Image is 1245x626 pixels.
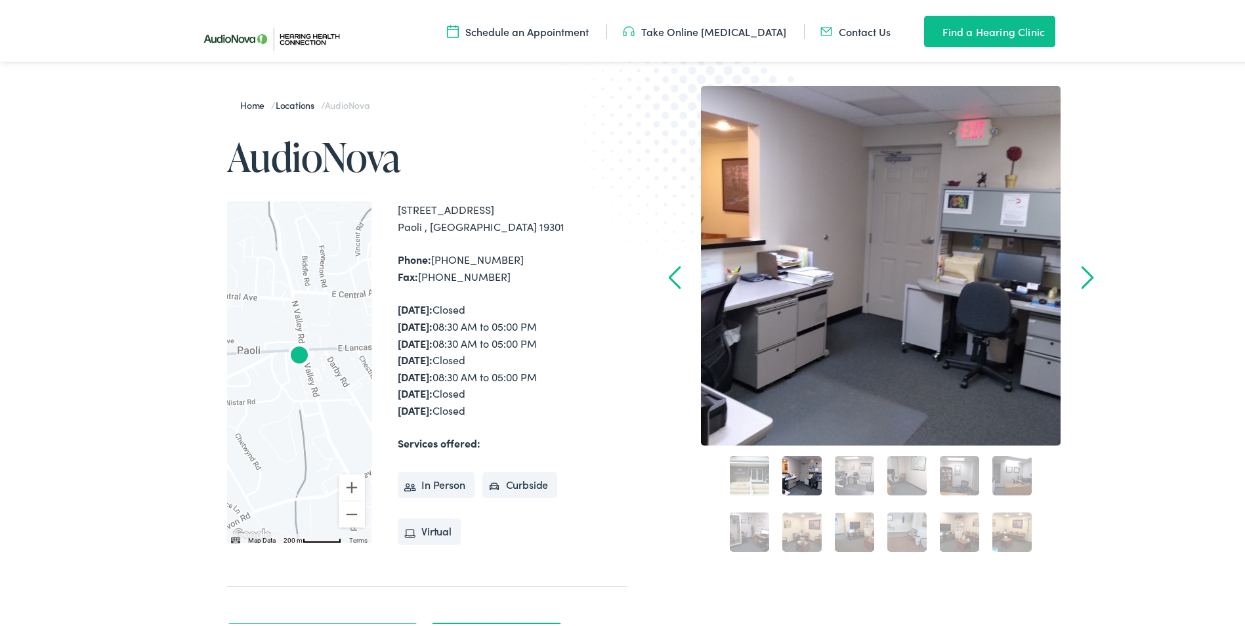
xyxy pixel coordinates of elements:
[231,533,240,543] button: Keyboard shortcuts
[398,249,431,264] strong: Phone:
[325,96,369,109] span: AudioNova
[284,339,315,370] div: AudioNova
[230,524,274,541] img: Google
[940,453,979,493] a: 5
[887,453,927,493] a: 4
[398,516,461,542] li: Virtual
[248,533,276,543] button: Map Data
[276,96,321,109] a: Locations
[339,499,365,525] button: Zoom out
[398,367,433,381] strong: [DATE]:
[398,249,627,282] div: [PHONE_NUMBER] [PHONE_NUMBER]
[992,453,1032,493] a: 6
[820,22,832,36] img: utility icon
[280,532,345,541] button: Map Scale: 200 m per 55 pixels
[398,299,627,416] div: Closed 08:30 AM to 05:00 PM 08:30 AM to 05:00 PM Closed 08:30 AM to 05:00 PM Closed Closed
[349,534,368,541] a: Terms (opens in new tab)
[482,469,558,495] li: Curbside
[1082,263,1094,287] a: Next
[447,22,589,36] a: Schedule an Appointment
[669,263,681,287] a: Prev
[398,266,418,281] strong: Fax:
[398,400,433,415] strong: [DATE]:
[940,510,979,549] a: 11
[835,453,874,493] a: 3
[240,96,369,109] span: / /
[623,22,786,36] a: Take Online [MEDICAL_DATA]
[887,510,927,549] a: 10
[398,316,433,331] strong: [DATE]:
[820,22,891,36] a: Contact Us
[835,510,874,549] a: 9
[992,510,1032,549] a: 12
[398,383,433,398] strong: [DATE]:
[782,510,822,549] a: 8
[782,453,822,493] a: 2
[398,469,475,495] li: In Person
[398,433,480,448] strong: Services offered:
[339,472,365,498] button: Zoom in
[398,350,433,364] strong: [DATE]:
[398,299,433,314] strong: [DATE]:
[730,453,769,493] a: 1
[230,524,274,541] a: Open this area in Google Maps (opens a new window)
[284,534,303,541] span: 200 m
[240,96,271,109] a: Home
[730,510,769,549] a: 7
[398,199,627,232] div: [STREET_ADDRESS] Paoli , [GEOGRAPHIC_DATA] 19301
[398,333,433,348] strong: [DATE]:
[623,22,635,36] img: utility icon
[924,21,936,37] img: utility icon
[227,133,627,176] h1: AudioNova
[924,13,1055,45] a: Find a Hearing Clinic
[447,22,459,36] img: utility icon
